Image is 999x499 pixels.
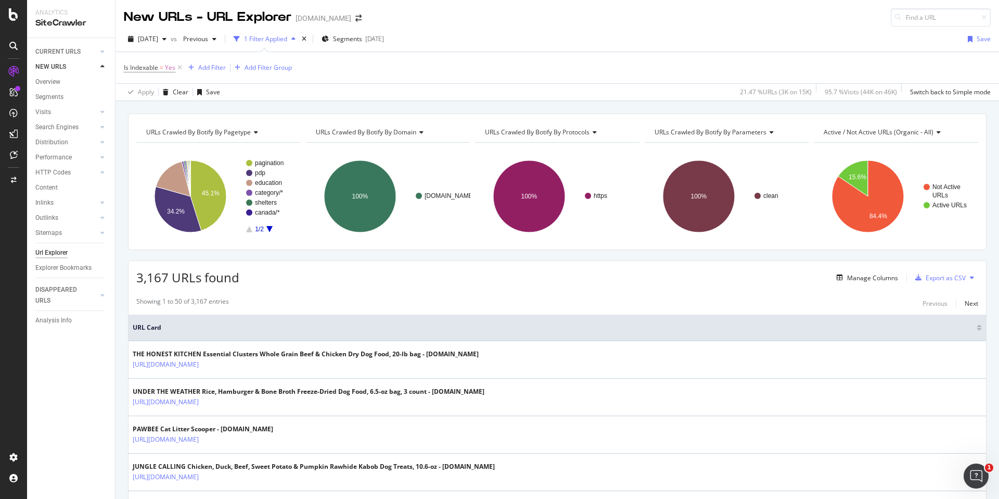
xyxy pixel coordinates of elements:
text: Active URLs [932,202,967,209]
a: Explorer Bookmarks [35,263,108,273]
button: Save [964,31,991,47]
svg: A chart. [645,151,809,242]
span: vs [171,34,179,43]
div: Performance [35,152,72,163]
div: Segments [35,92,63,103]
div: 21.47 % URLs ( 3K on 15K ) [740,88,812,96]
div: Export as CSV [926,273,966,282]
text: education [255,179,282,186]
div: Inlinks [35,197,54,208]
button: Previous [179,31,221,47]
div: Showing 1 to 50 of 3,167 entries [136,297,229,309]
div: Explorer Bookmarks [35,263,92,273]
text: pdp [255,169,265,177]
button: Apply [124,84,154,101]
div: CURRENT URLS [35,46,81,57]
div: Add Filter Group [245,63,292,72]
a: [URL][DOMAIN_NAME] [133,397,199,407]
div: UNDER THE WEATHER Rice, Hamburger & Bone Broth Freeze-Dried Dog Food, 6.5-oz bag, 3 count - [DOMA... [133,387,484,396]
svg: A chart. [306,151,470,242]
a: Distribution [35,137,97,148]
span: Yes [165,60,175,75]
button: Clear [159,84,188,101]
text: [DOMAIN_NAME] [425,192,475,199]
div: Switch back to Simple mode [910,88,991,96]
text: Not Active [932,183,960,191]
svg: A chart. [475,151,639,242]
a: Sitemaps [35,228,97,239]
span: Previous [179,34,208,43]
a: [URL][DOMAIN_NAME] [133,472,199,482]
a: Analysis Info [35,315,108,326]
div: 95.7 % Visits ( 44K on 46K ) [825,88,897,96]
a: HTTP Codes [35,167,97,178]
text: URLs [932,192,948,199]
div: Search Engines [35,122,79,133]
a: DISAPPEARED URLS [35,284,97,306]
span: URL Card [133,323,974,332]
a: CURRENT URLS [35,46,97,57]
a: Outlinks [35,213,97,223]
span: Is Indexable [124,63,158,72]
svg: A chart. [814,151,978,242]
div: PAWBEE Cat Litter Scooper - [DOMAIN_NAME] [133,425,273,434]
div: Save [206,88,220,96]
div: times [300,34,309,44]
button: Next [965,297,978,309]
button: [DATE] [124,31,171,47]
span: 3,167 URLs found [136,269,239,286]
h4: URLs Crawled By Botify By protocols [483,124,630,141]
button: 1 Filter Applied [229,31,300,47]
div: JUNGLE CALLING Chicken, Duck, Beef, Sweet Potato & Pumpkin Rawhide Kabob Dog Treats, 10.6-oz - [D... [133,462,495,471]
input: Find a URL [891,8,991,27]
div: arrow-right-arrow-left [355,15,362,22]
div: Sitemaps [35,228,62,239]
button: Save [193,84,220,101]
div: Visits [35,107,51,118]
svg: A chart. [136,151,301,242]
div: [DOMAIN_NAME] [296,13,351,23]
text: clean [763,192,778,199]
div: Outlinks [35,213,58,223]
div: Previous [923,299,947,308]
button: Previous [923,297,947,309]
div: Overview [35,77,60,88]
div: Apply [138,88,154,96]
text: 1/2 [255,226,264,233]
span: 2025 Aug. 9th [138,34,158,43]
text: 100% [690,193,707,200]
button: Manage Columns [832,271,898,284]
span: URLs Crawled By Botify By domain [316,128,416,136]
span: URLs Crawled By Botify By protocols [485,128,590,136]
a: [URL][DOMAIN_NAME] [133,359,199,370]
a: Inlinks [35,197,97,208]
h4: URLs Crawled By Botify By pagetype [144,124,291,141]
button: Add Filter [184,61,226,74]
text: 100% [521,193,537,200]
h4: Active / Not Active URLs [822,124,969,141]
text: https [594,192,607,199]
a: NEW URLS [35,61,97,72]
div: THE HONEST KITCHEN Essential Clusters Whole Grain Beef & Chicken Dry Dog Food, 20-lb bag - [DOMAI... [133,350,479,359]
h4: URLs Crawled By Botify By domain [314,124,461,141]
div: DISAPPEARED URLS [35,284,88,306]
div: Distribution [35,137,68,148]
a: [URL][DOMAIN_NAME] [133,434,199,445]
span: Active / Not Active URLs (organic - all) [824,128,933,136]
text: 34.2% [167,208,185,215]
div: HTTP Codes [35,167,71,178]
text: category/* [255,189,283,196]
div: Clear [173,88,188,96]
iframe: Intercom live chat [964,464,989,489]
button: Segments[DATE] [317,31,388,47]
div: Analysis Info [35,315,72,326]
div: NEW URLS [35,61,66,72]
text: 100% [352,193,368,200]
div: SiteCrawler [35,17,107,29]
a: Content [35,182,108,193]
div: Next [965,299,978,308]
